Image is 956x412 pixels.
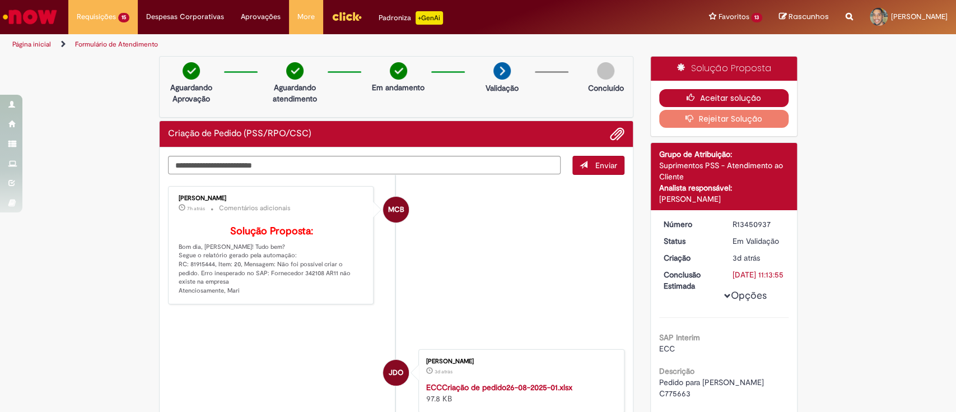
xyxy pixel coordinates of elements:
button: Aceitar solução [659,89,789,107]
a: ECCCriação de pedido26-08-2025-01.xlsx [426,382,572,392]
p: +GenAi [416,11,443,25]
small: Comentários adicionais [219,203,291,213]
textarea: Digite sua mensagem aqui... [168,156,561,175]
img: check-circle-green.png [390,62,407,80]
div: Grupo de Atribuição: [659,149,789,160]
span: Aprovações [241,11,281,22]
a: Página inicial [12,40,51,49]
time: 27/08/2025 09:13:30 [435,368,453,375]
span: 3d atrás [435,368,453,375]
span: Rascunhos [789,11,829,22]
b: Solução Proposta: [230,225,313,238]
div: Jessica de Oliveira Parenti [383,360,409,386]
img: click_logo_yellow_360x200.png [332,8,362,25]
div: Padroniza [379,11,443,25]
span: 15 [118,13,129,22]
img: arrow-next.png [493,62,511,80]
p: Aguardando atendimento [268,82,322,104]
span: MCB [388,196,404,223]
time: 27/08/2025 09:13:52 [733,253,760,263]
p: Concluído [587,82,623,94]
dt: Conclusão Estimada [655,269,724,291]
p: Aguardando Aprovação [164,82,218,104]
div: Em Validação [733,235,785,247]
div: Solução Proposta [651,57,797,81]
div: 97.8 KB [426,382,613,404]
span: ECC [659,344,675,354]
a: Formulário de Atendimento [75,40,158,49]
div: [PERSON_NAME] [179,195,365,202]
dt: Criação [655,252,724,263]
p: Bom dia, [PERSON_NAME]! Tudo bem? Segue o relatório gerado pela automação: RC: 81915444, Item: 20... [179,226,365,295]
span: Favoritos [718,11,749,22]
button: Enviar [572,156,624,175]
img: ServiceNow [1,6,59,28]
span: 3d atrás [733,253,760,263]
dt: Status [655,235,724,247]
div: [PERSON_NAME] [426,358,613,365]
div: R13450937 [733,219,785,230]
div: [DATE] 11:13:55 [733,269,785,280]
span: Despesas Corporativas [146,11,224,22]
span: Enviar [595,160,617,170]
button: Adicionar anexos [610,127,624,141]
span: Requisições [77,11,116,22]
dt: Número [655,219,724,230]
b: SAP Interim [659,332,700,342]
ul: Trilhas de página [8,34,629,55]
span: Pedido para [PERSON_NAME] C775663 [659,377,766,399]
img: check-circle-green.png [183,62,200,80]
time: 29/08/2025 08:29:41 [187,205,205,212]
div: [PERSON_NAME] [659,193,789,205]
p: Em andamento [372,82,425,93]
span: [PERSON_NAME] [891,12,948,21]
p: Validação [486,82,519,94]
button: Rejeitar Solução [659,110,789,128]
span: 7h atrás [187,205,205,212]
img: check-circle-green.png [286,62,304,80]
h2: Criação de Pedido (PSS/RPO/CSC) Histórico de tíquete [168,129,311,139]
span: More [297,11,315,22]
div: 27/08/2025 09:13:52 [733,252,785,263]
span: JDO [389,359,403,386]
a: Rascunhos [779,12,829,22]
div: Analista responsável: [659,182,789,193]
span: 13 [751,13,762,22]
div: Mariane Cega Bianchessi [383,197,409,223]
img: img-circle-grey.png [597,62,614,80]
div: Suprimentos PSS - Atendimento ao Cliente [659,160,789,182]
b: Descrição [659,366,694,376]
